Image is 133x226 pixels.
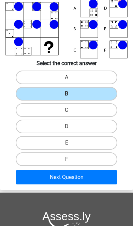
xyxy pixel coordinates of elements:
label: E [16,136,117,150]
label: F [16,152,117,166]
h6: Select the correct answer [3,59,130,66]
label: B [16,87,117,101]
label: D [16,120,117,133]
label: C [16,103,117,117]
button: Next Question [16,170,117,184]
label: A [16,71,117,84]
